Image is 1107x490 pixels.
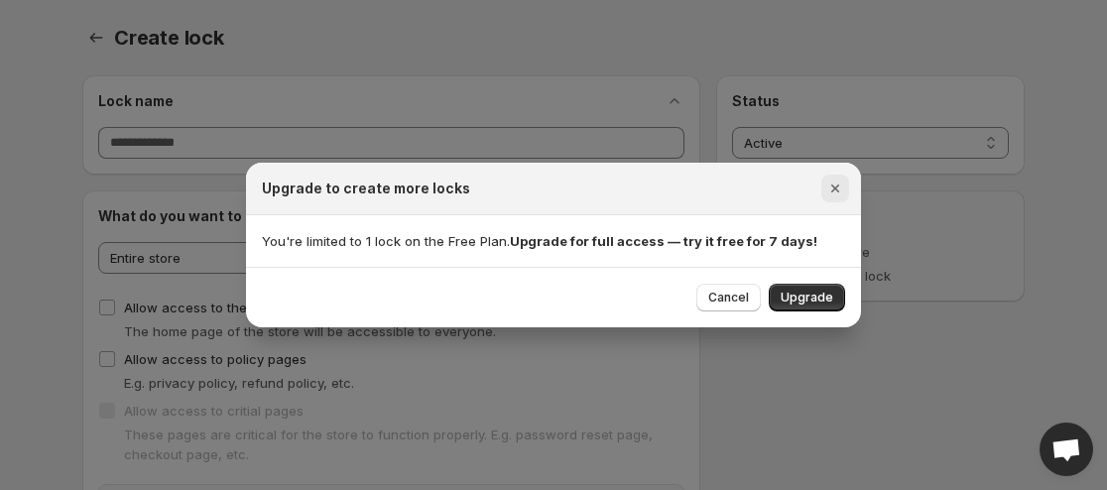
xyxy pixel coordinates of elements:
[696,284,761,311] button: Cancel
[1040,423,1093,476] div: Open chat
[708,290,749,306] span: Cancel
[510,233,817,249] strong: Upgrade for full access — try it free for 7 days!
[821,175,849,202] button: Close
[262,231,845,251] p: You're limited to 1 lock on the Free Plan.
[262,179,470,198] h2: Upgrade to create more locks
[769,284,845,311] button: Upgrade
[781,290,833,306] span: Upgrade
